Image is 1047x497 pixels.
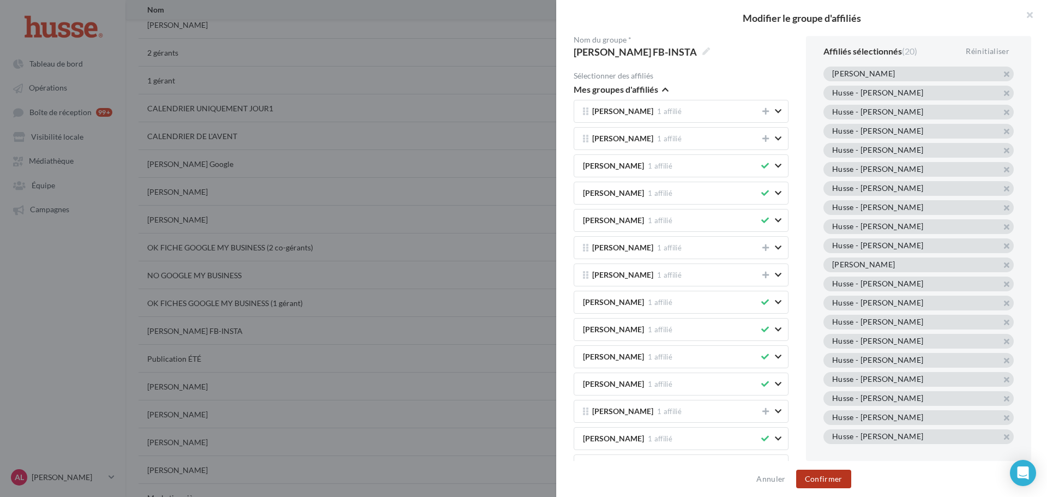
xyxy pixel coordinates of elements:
span: [PERSON_NAME] [583,326,644,334]
span: 1 affilié [648,434,672,443]
div: Husse - [PERSON_NAME] [832,184,923,194]
span: Mes groupes d'affiliés [574,85,658,94]
span: 1 affilié [657,271,682,279]
button: Mes groupes d'affiliés [574,84,669,97]
span: [PERSON_NAME] [583,162,644,170]
div: Réinitialiser [961,45,1014,58]
div: Husse - [PERSON_NAME] [832,127,923,137]
span: [PERSON_NAME] [583,353,644,361]
span: 1 affilié [657,134,682,143]
div: Sélectionner des affiliés [574,72,789,80]
div: Husse - [PERSON_NAME] [832,356,923,366]
h2: Modifier le groupe d'affiliés [574,13,1030,23]
div: Husse - [PERSON_NAME] [832,299,923,309]
span: [PERSON_NAME] [592,408,653,416]
div: Husse - [PERSON_NAME] [832,89,923,99]
div: Husse - [PERSON_NAME] [832,337,923,347]
div: [PERSON_NAME] [832,70,895,80]
button: Confirmer [796,470,851,488]
span: 1 affilié [648,216,672,225]
span: 1 affilié [657,243,682,252]
div: Husse - [PERSON_NAME] [832,394,923,404]
span: [PERSON_NAME] FB-INSTA [574,45,710,59]
div: Open Intercom Messenger [1010,460,1036,486]
span: 1 affilié [648,352,672,361]
div: Husse - [PERSON_NAME] [832,242,923,252]
span: 1 affilié [648,298,672,307]
span: 1 affilié [648,325,672,334]
span: [PERSON_NAME] [583,189,644,197]
div: Husse - [PERSON_NAME] [832,318,923,328]
span: 1 affilié [657,407,682,416]
span: [PERSON_NAME] [592,107,653,116]
span: [PERSON_NAME] [583,298,644,307]
div: Husse - [PERSON_NAME] [832,165,923,175]
span: [PERSON_NAME] [583,217,644,225]
label: Nom du groupe * [574,36,789,44]
span: 1 affilié [648,161,672,170]
span: [PERSON_NAME] [592,244,653,252]
span: 1 affilié [648,380,672,388]
span: [PERSON_NAME] [592,135,653,143]
button: Annuler [752,472,790,486]
div: Husse - [PERSON_NAME] [832,433,923,442]
div: Husse - [PERSON_NAME] [832,280,923,290]
div: Husse - [PERSON_NAME] [832,108,923,118]
div: Husse - [PERSON_NAME] [832,203,923,213]
div: [PERSON_NAME] [832,261,895,271]
div: Husse - [PERSON_NAME] [832,375,923,385]
span: [PERSON_NAME] [592,271,653,279]
span: 1 affilié [648,189,672,197]
span: [PERSON_NAME] [583,380,644,388]
span: 1 affilié [657,107,682,116]
div: Husse - [PERSON_NAME] [832,146,923,156]
span: [PERSON_NAME] [583,435,644,443]
div: Affiliés sélectionnés [823,47,917,56]
span: (20) [902,46,917,56]
div: Husse - [PERSON_NAME] [832,223,923,232]
div: Husse - [PERSON_NAME] [832,414,923,423]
